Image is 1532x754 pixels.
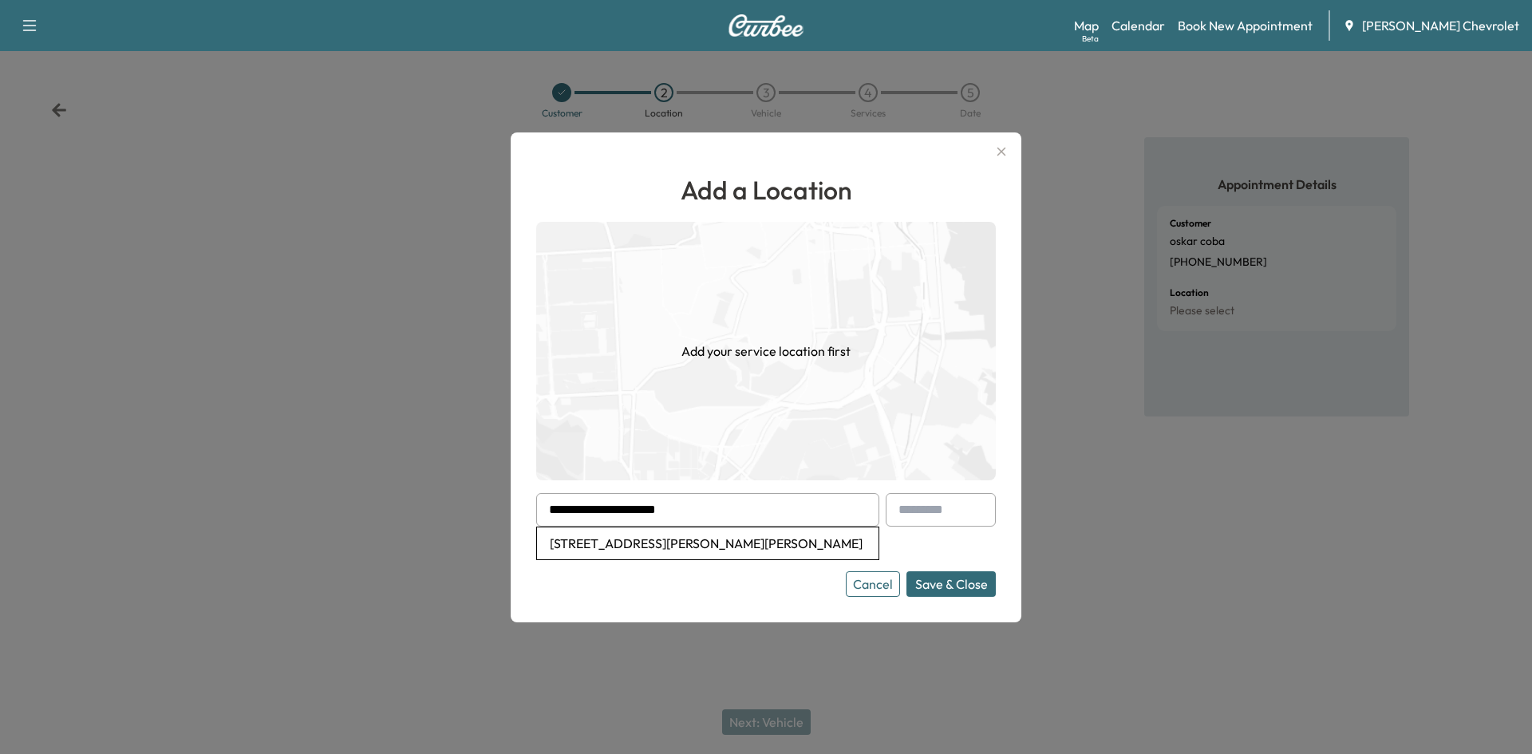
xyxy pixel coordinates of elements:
[1362,16,1519,35] span: [PERSON_NAME] Chevrolet
[1111,16,1165,35] a: Calendar
[1074,16,1099,35] a: MapBeta
[906,571,996,597] button: Save & Close
[681,341,851,361] h1: Add your service location first
[536,171,996,209] h1: Add a Location
[1082,33,1099,45] div: Beta
[846,571,900,597] button: Cancel
[1178,16,1313,35] a: Book New Appointment
[728,14,804,37] img: Curbee Logo
[537,527,879,559] li: [STREET_ADDRESS][PERSON_NAME][PERSON_NAME]
[536,222,996,480] img: empty-map-CL6vilOE.png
